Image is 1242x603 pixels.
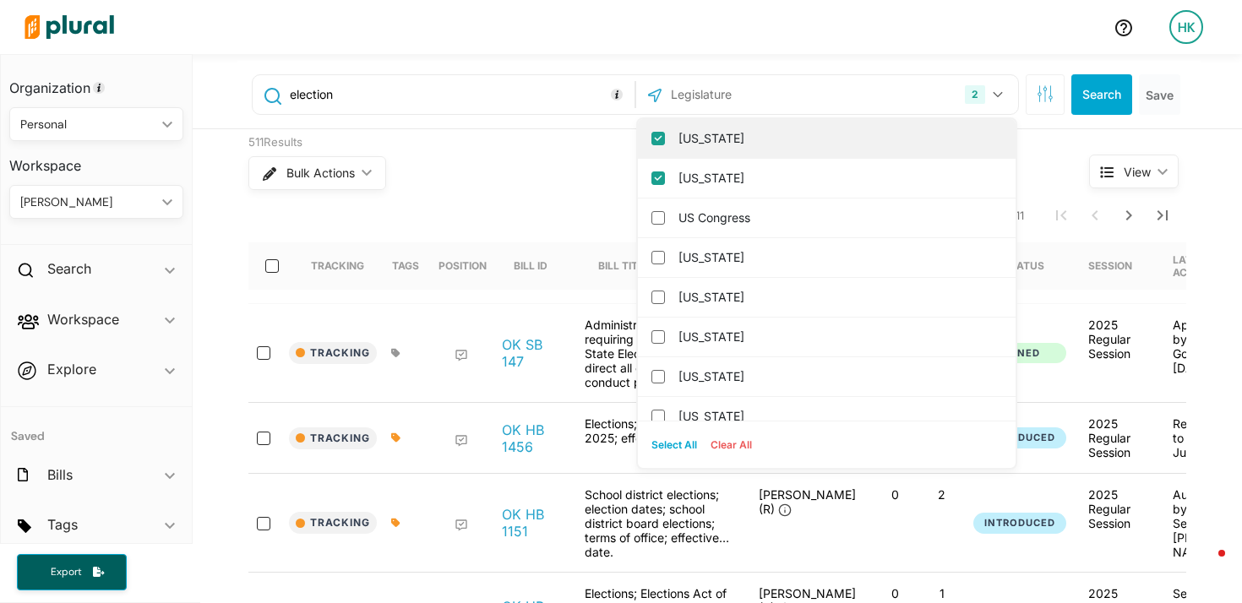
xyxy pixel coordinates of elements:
[678,245,999,270] label: [US_STATE]
[576,416,745,459] div: Elections; Elections Act of 2025; effective date.
[576,487,745,558] div: School district elections; election dates; school district board elections; terms of office; effe...
[678,166,999,191] label: [US_STATE]
[392,259,419,272] div: Tags
[257,517,270,530] input: select-row-state-ok-2025-hb1151
[973,343,1066,364] button: Signed
[1173,242,1230,290] div: Latest Action
[925,586,958,600] p: 1
[598,242,665,290] div: Bill Title
[645,432,704,458] button: Select All
[47,515,78,534] h2: Tags
[17,554,127,590] button: Export
[286,167,355,179] span: Bulk Actions
[455,519,468,532] div: Add Position Statement
[609,87,624,102] div: Tooltip anchor
[1156,3,1217,51] a: HK
[1185,546,1225,586] iframe: Intercom live chat
[1078,198,1112,232] button: Previous Page
[47,310,119,329] h2: Workspace
[965,85,985,104] div: 2
[47,259,91,278] h2: Search
[879,586,912,600] p: 0
[392,242,419,290] div: Tags
[678,205,999,231] label: US Congress
[1037,85,1054,100] span: Search Filters
[289,342,377,364] button: Tracking
[514,242,563,290] div: Bill ID
[1146,198,1179,232] button: Last Page
[678,364,999,389] label: [US_STATE]
[9,141,183,178] h3: Workspace
[598,259,650,272] div: Bill Title
[391,518,400,528] div: Add tags
[576,318,745,388] div: Administration of elections; requiring Secretary of the State Election Board to direct all counti...
[1173,253,1230,279] div: Latest Action
[678,285,999,310] label: [US_STATE]
[289,427,377,449] button: Tracking
[1,407,192,448] h4: Saved
[502,336,566,370] a: OK SB 147
[1044,198,1078,232] button: First Page
[455,434,468,448] div: Add Position Statement
[1071,74,1132,115] button: Search
[257,346,270,360] input: select-row-state-ok-2025-sb147
[311,242,364,290] div: Tracking
[1169,10,1203,44] div: HK
[47,360,96,378] h2: Explore
[20,116,155,133] div: Personal
[1139,74,1180,115] button: Save
[391,348,400,358] div: Add tags
[1088,242,1147,290] div: Session
[669,79,850,111] input: Legislature
[257,432,270,445] input: select-row-state-ok-2025-hb1456
[265,259,279,273] input: select-all-rows
[289,512,377,534] button: Tracking
[20,193,155,211] div: [PERSON_NAME]
[502,506,566,540] a: OK HB 1151
[1088,259,1132,272] div: Session
[1088,318,1146,361] div: 2025 Regular Session
[759,487,856,516] span: [PERSON_NAME] (R)
[439,259,487,272] div: Position
[980,242,1060,290] div: Bill Status
[973,427,1066,448] button: Introduced
[1088,487,1146,530] div: 2025 Regular Session
[704,432,759,458] button: Clear All
[248,156,386,190] button: Bulk Actions
[455,349,468,362] div: Add Position Statement
[288,79,630,111] input: Enter keywords, bill # or legislator name
[311,259,364,272] div: Tracking
[91,80,106,95] div: Tooltip anchor
[39,565,93,579] span: Export
[9,63,183,100] h3: Organization
[1088,416,1146,459] div: 2025 Regular Session
[879,487,912,502] p: 0
[1112,198,1146,232] button: Next Page
[973,513,1066,534] button: Introduced
[248,134,1026,151] div: 511 Results
[678,324,999,350] label: [US_STATE]
[47,465,73,484] h2: Bills
[925,487,958,502] p: 2
[391,432,400,443] div: Add tags
[1124,163,1151,181] span: View
[514,259,547,272] div: Bill ID
[502,421,566,455] a: OK HB 1456
[678,404,999,429] label: [US_STATE]
[678,126,999,151] label: [US_STATE]
[958,79,1014,111] button: 2
[439,242,487,290] div: Position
